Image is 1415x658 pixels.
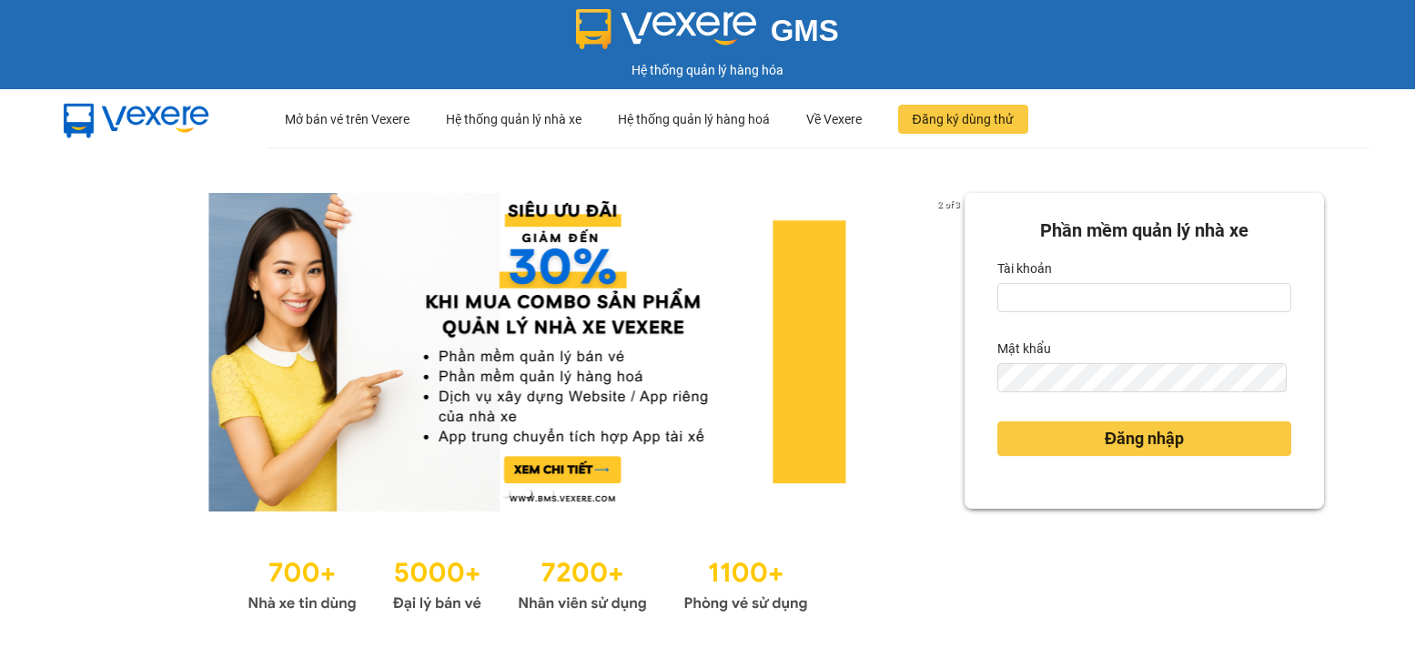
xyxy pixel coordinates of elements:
div: Phần mềm quản lý nhà xe [997,217,1291,245]
p: 2 of 3 [933,193,965,217]
li: slide item 1 [502,490,510,497]
img: logo 2 [576,9,756,49]
img: mbUUG5Q.png [45,89,227,149]
label: Mật khẩu [997,334,1051,363]
input: Mật khẩu [997,363,1288,392]
li: slide item 2 [524,490,531,497]
div: Mở bán vé trên Vexere [285,90,409,148]
span: Đăng nhập [1105,426,1184,451]
label: Tài khoản [997,254,1052,283]
span: GMS [771,14,839,47]
button: next slide / item [939,193,965,511]
div: Hệ thống quản lý hàng hoá [618,90,770,148]
button: previous slide / item [91,193,116,511]
span: Đăng ký dùng thử [913,109,1014,129]
button: Đăng ký dùng thử [898,105,1028,134]
a: GMS [576,27,839,42]
div: Về Vexere [806,90,862,148]
li: slide item 3 [546,490,553,497]
button: Đăng nhập [997,421,1291,456]
div: Hệ thống quản lý hàng hóa [5,60,1410,80]
img: Statistics.png [248,548,808,617]
input: Tài khoản [997,283,1291,312]
div: Hệ thống quản lý nhà xe [446,90,581,148]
